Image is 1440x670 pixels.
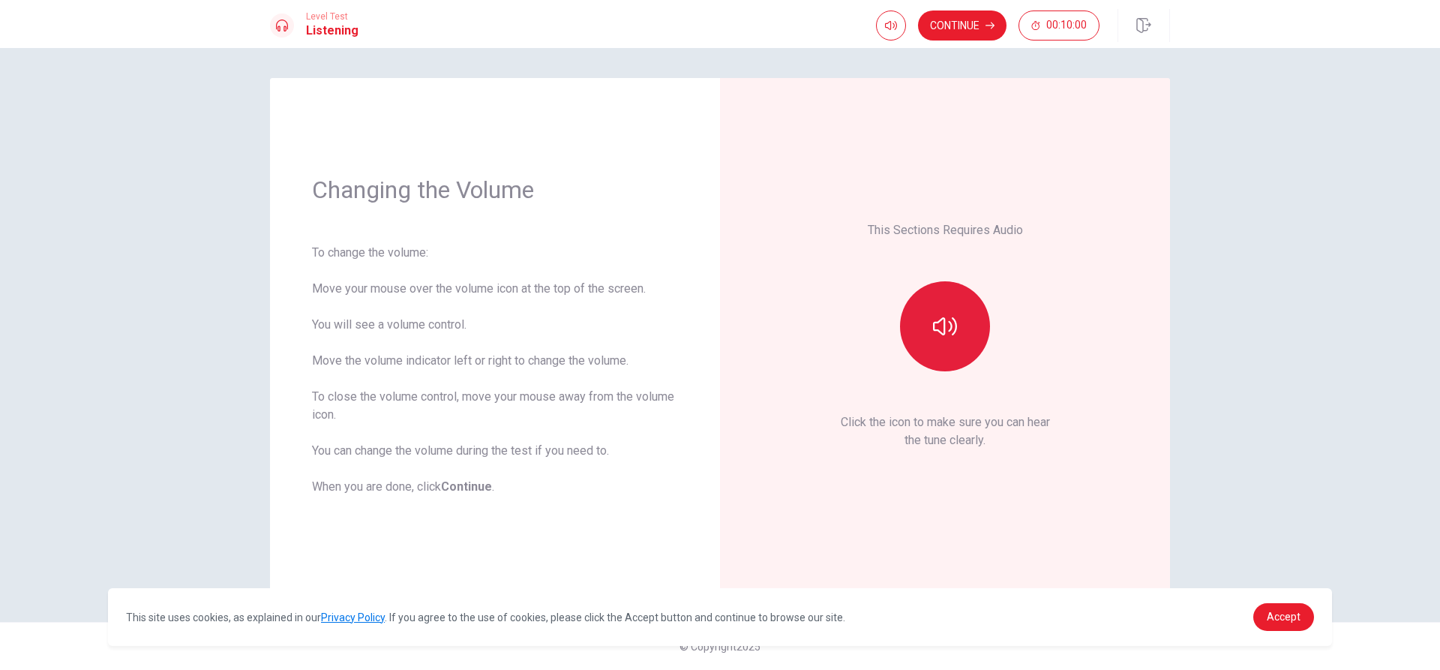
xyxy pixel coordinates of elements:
[312,244,678,496] div: To change the volume: Move your mouse over the volume icon at the top of the screen. You will see...
[1253,603,1314,631] a: dismiss cookie message
[918,11,1006,41] button: Continue
[312,175,678,205] h1: Changing the Volume
[1046,20,1087,32] span: 00:10:00
[321,611,385,623] a: Privacy Policy
[108,588,1332,646] div: cookieconsent
[441,479,492,494] b: Continue
[306,22,358,40] h1: Listening
[868,221,1023,239] p: This Sections Requires Audio
[1267,611,1300,623] span: Accept
[841,413,1050,449] p: Click the icon to make sure you can hear the tune clearly.
[126,611,845,623] span: This site uses cookies, as explained in our . If you agree to the use of cookies, please click th...
[1018,11,1099,41] button: 00:10:00
[306,11,358,22] span: Level Test
[679,641,760,653] span: © Copyright 2025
